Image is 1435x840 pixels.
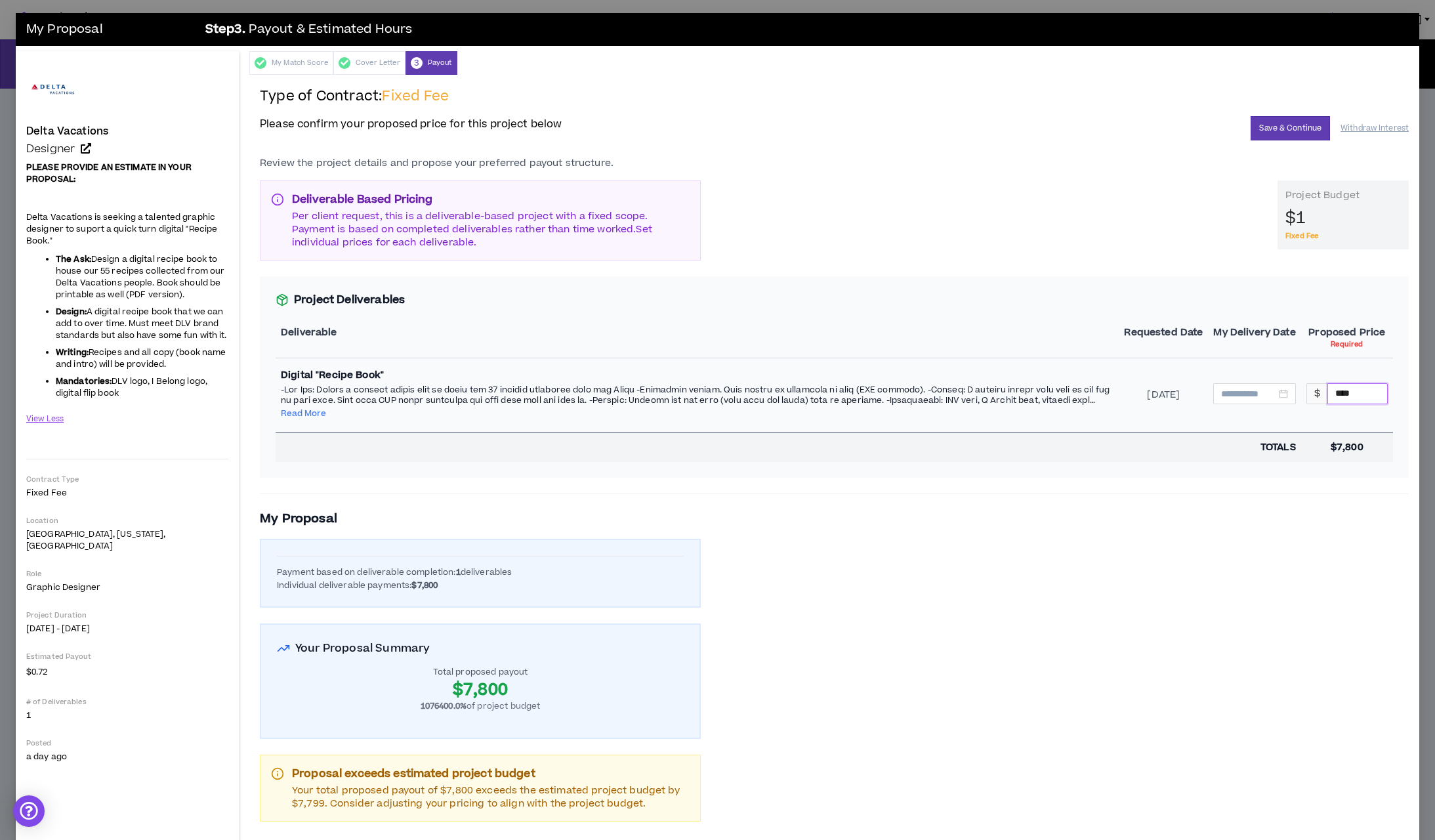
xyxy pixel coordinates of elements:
[26,487,228,499] p: Fixed Fee
[292,192,690,207] p: Deliverable Based Pricing
[260,157,614,170] p: Review the project details and propose your preferred payout structure.
[56,346,226,370] span: Recipes and all copy (book name and intro) will be provided.
[26,528,228,552] p: [GEOGRAPHIC_DATA], [US_STATE], [GEOGRAPHIC_DATA]
[26,125,108,137] h4: Delta Vacations
[421,667,541,677] div: Total proposed payout
[281,326,1113,339] p: Deliverable
[249,20,413,39] span: Payout & Estimated Hours
[1341,117,1409,140] button: Withdraw Interest
[1124,326,1203,339] p: Requested Date
[1306,383,1327,404] div: $
[1285,188,1401,203] div: Project Budget
[281,369,1113,382] h4: Digital "Recipe Book"
[1213,326,1295,339] p: My Delivery Date
[292,766,690,782] p: Proposal exceeds estimated project budget
[56,253,91,265] strong: The Ask:
[26,408,64,430] button: View Less
[26,516,228,526] p: Location
[1124,388,1203,402] div: [DATE]
[56,253,224,301] span: Design a digital recipe book to house our 55 recipes collected from our Delta Vacations people. B...
[249,51,333,75] div: My Match Score
[56,346,89,358] strong: Writing:
[26,161,192,185] strong: PLEASE PROVIDE AN ESTIMATE IN YOUR PROPOSAL:
[56,375,207,399] span: DLV logo, I Belong logo, digital flip book
[1285,206,1306,231] span: $1
[26,751,228,763] p: a day ago
[281,385,1113,406] p: -Lor Ips: Dolors a consect adipis elit se doeiu tem 37 incidid utlaboree dolo mag Aliqu -Enimadmi...
[56,306,227,341] span: A digital recipe book that we can add to over time. Must meet DLV brand standards but also have s...
[13,795,45,827] div: Open Intercom Messenger
[1251,116,1330,140] button: Save & Continue
[1285,231,1401,241] p: Fixed Fee
[421,680,541,701] div: $7,800
[421,701,541,711] div: of project budget
[277,580,684,591] div: Individual deliverable payments:
[333,51,406,75] div: Cover Letter
[281,408,326,419] button: Read More
[1208,432,1300,462] td: TOTALS
[421,700,467,712] b: 1076400.0 %
[26,141,75,157] span: Designer
[26,211,217,247] span: Delta Vacations is seeking a talented graphic designer to suport a quick turn digital "Recipe Book."
[26,652,228,661] p: Estimated Payout
[26,16,197,43] h3: My Proposal
[277,567,684,577] div: Payment based on deliverable completion: deliverables
[1308,326,1385,339] p: Proposed Price
[26,142,228,156] a: Designer
[26,569,228,579] p: Role
[260,116,562,132] span: Please confirm your proposed price for this project below
[292,784,690,810] p: Your total proposed payout of $7,800 exceeds the estimated project budget by $7,799. Consider adj...
[411,579,438,591] b: $7,800
[277,640,684,656] h3: Your Proposal Summary
[292,210,690,249] p: Per client request, this is a deliverable-based project with a fixed scope. Payment is based on c...
[1306,441,1388,454] div: $7,800
[276,292,1393,308] h3: Project Deliverables
[456,566,461,578] b: 1
[56,306,87,318] strong: Design:
[26,738,228,748] p: Posted
[1331,339,1363,350] p: Required
[382,87,449,106] span: Fixed Fee
[26,697,228,707] p: # of Deliverables
[260,87,1409,116] h2: Type of Contract:
[26,474,228,484] p: Contract Type
[26,623,228,635] p: [DATE] - [DATE]
[260,510,1409,528] h3: My Proposal
[205,20,245,39] b: Step 3 .
[26,610,228,620] p: Project Duration
[56,375,112,387] strong: Mandatories:
[26,664,48,680] span: $0.72
[26,581,100,593] span: Graphic Designer
[26,709,228,721] p: 1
